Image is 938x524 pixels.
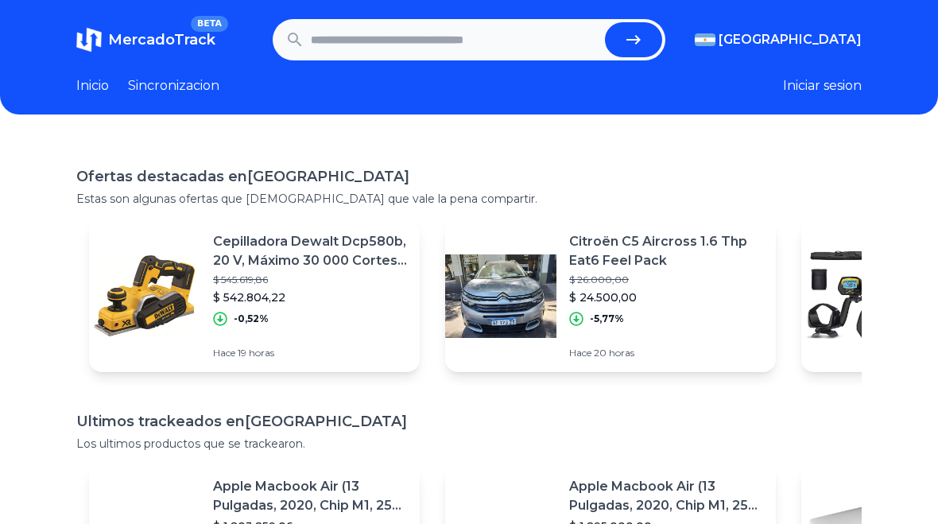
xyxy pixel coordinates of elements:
button: Iniciar sesion [783,76,862,95]
p: Hace 20 horas [569,347,763,359]
p: Apple Macbook Air (13 Pulgadas, 2020, Chip M1, 256 Gb De Ssd, 8 Gb De Ram) - Plata [213,477,407,515]
p: Estas son algunas ofertas que [DEMOGRAPHIC_DATA] que vale la pena compartir. [76,191,862,207]
p: Citroën C5 Aircross 1.6 Thp Eat6 Feel Pack [569,232,763,270]
a: Inicio [76,76,109,95]
img: Argentina [695,33,715,46]
p: Hace 19 horas [213,347,407,359]
button: [GEOGRAPHIC_DATA] [695,30,862,49]
h1: Ofertas destacadas en [GEOGRAPHIC_DATA] [76,165,862,188]
p: Cepilladora Dewalt Dcp580b, 20 V, Máximo 30 000 Cortes Por M [213,232,407,270]
a: Featured imageCitroën C5 Aircross 1.6 Thp Eat6 Feel Pack$ 26.000,00$ 24.500,00-5,77%Hace 20 horas [445,219,776,372]
a: Sincronizacion [128,76,219,95]
p: $ 545.619,86 [213,274,407,286]
span: [GEOGRAPHIC_DATA] [719,30,862,49]
img: Featured image [445,240,556,351]
span: BETA [191,16,228,32]
h1: Ultimos trackeados en [GEOGRAPHIC_DATA] [76,410,862,433]
img: Featured image [89,240,200,351]
p: -0,52% [234,312,269,325]
img: Featured image [801,240,913,351]
p: Los ultimos productos que se trackearon. [76,436,862,452]
img: MercadoTrack [76,27,102,52]
a: Featured imageCepilladora Dewalt Dcp580b, 20 V, Máximo 30 000 Cortes Por M$ 545.619,86$ 542.804,2... [89,219,420,372]
p: $ 24.500,00 [569,289,763,305]
p: $ 542.804,22 [213,289,407,305]
p: $ 26.000,00 [569,274,763,286]
span: MercadoTrack [108,31,215,49]
p: Apple Macbook Air (13 Pulgadas, 2020, Chip M1, 256 Gb De Ssd, 8 Gb De Ram) - Plata [569,477,763,515]
a: MercadoTrackBETA [76,27,215,52]
p: -5,77% [590,312,624,325]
